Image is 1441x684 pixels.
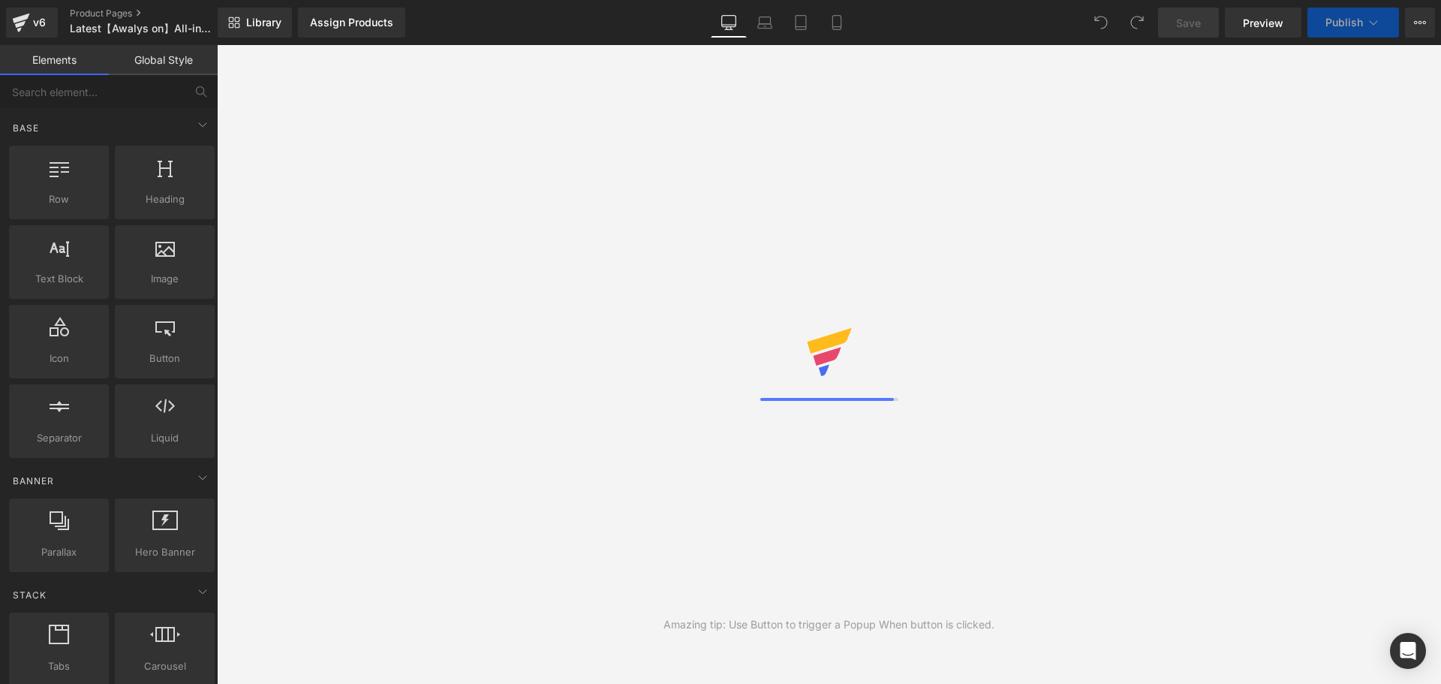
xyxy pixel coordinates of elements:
span: Parallax [14,544,104,560]
a: New Library [218,8,292,38]
span: Heading [119,191,210,207]
a: v6 [6,8,58,38]
button: Undo [1086,8,1116,38]
span: Base [11,121,41,135]
button: Publish [1307,8,1399,38]
span: Button [119,351,210,366]
span: Text Block [14,271,104,287]
span: Separator [14,430,104,446]
a: Product Pages [70,8,242,20]
div: v6 [30,13,49,32]
span: Publish [1325,17,1363,29]
span: Stack [11,588,48,602]
a: Preview [1225,8,1301,38]
span: Hero Banner [119,544,210,560]
span: Row [14,191,104,207]
button: More [1405,8,1435,38]
span: Banner [11,474,56,488]
span: Icon [14,351,104,366]
button: Redo [1122,8,1152,38]
span: Tabs [14,658,104,674]
a: Laptop [747,8,783,38]
div: Amazing tip: Use Button to trigger a Popup When button is clicked. [663,616,994,633]
span: Preview [1243,15,1283,31]
a: Global Style [109,45,218,75]
span: Save [1176,15,1201,31]
a: Tablet [783,8,819,38]
a: Mobile [819,8,855,38]
span: Image [119,271,210,287]
span: Library [246,16,281,29]
div: Open Intercom Messenger [1390,633,1426,669]
span: Liquid [119,430,210,446]
a: Desktop [711,8,747,38]
span: Latest【Awalys on】All-in-1新生爸媽必備套裝(蒸汽消毒+雙邊電動吸奶器) [70,23,214,35]
div: Assign Products [310,17,393,29]
span: Carousel [119,658,210,674]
